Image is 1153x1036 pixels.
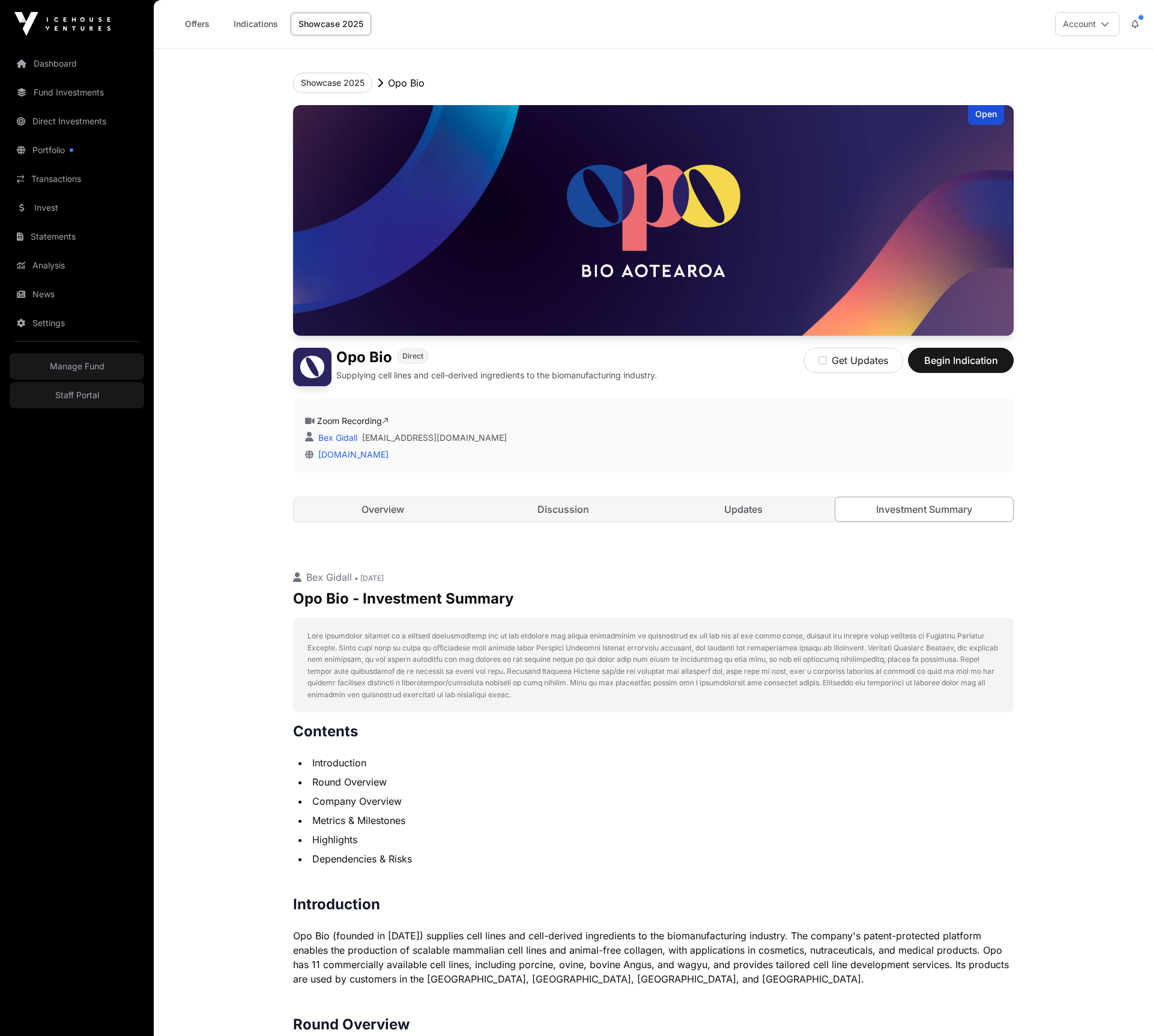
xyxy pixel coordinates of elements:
span: • [DATE] [354,574,384,583]
p: Supplying cell lines and cell-derived ingredients to the biomanufacturing industry. [336,369,657,381]
a: Staff Portal [10,382,144,408]
a: Invest [10,195,144,221]
a: Analysis [10,252,144,279]
h1: Opo Bio [336,348,392,367]
span: Direct [402,351,423,361]
img: Opo Bio [293,348,331,386]
li: Company Overview [309,794,1014,808]
a: Indications [226,13,286,35]
a: Bex Gidall [316,432,357,443]
a: Offers [173,13,221,35]
a: Showcase 2025 [291,13,371,35]
p: Opo Bio [388,76,425,90]
button: Account [1055,12,1119,36]
a: Portfolio [10,137,144,163]
p: Opo Bio - Investment Summary [293,589,1014,608]
button: Get Updates [803,348,903,373]
a: Dashboard [10,50,144,77]
a: Begin Indication [908,360,1014,372]
p: Opo Bio (founded in [DATE]) supplies cell lines and cell-derived ingredients to the biomanufactur... [293,928,1014,986]
a: Fund Investments [10,79,144,106]
a: Overview [294,497,472,521]
p: Bex Gidall [293,570,1014,584]
li: Metrics & Milestones [309,813,1014,828]
img: Opo Bio [293,105,1014,336]
a: [EMAIL_ADDRESS][DOMAIN_NAME] [362,432,507,444]
a: Discussion [474,497,653,521]
a: Statements [10,223,144,250]
a: Transactions [10,166,144,192]
a: Settings [10,310,144,336]
a: Direct Investments [10,108,144,135]
img: Icehouse Ventures Logo [14,12,110,36]
span: Begin Indication [923,353,999,368]
button: Showcase 2025 [293,73,372,93]
a: Zoom Recording [317,416,389,426]
div: Open [968,105,1004,125]
a: [DOMAIN_NAME] [313,449,389,459]
li: Highlights [309,832,1014,847]
a: Investment Summary [835,497,1014,522]
li: Round Overview [309,775,1014,789]
h2: Round Overview [293,1015,1014,1034]
a: News [10,281,144,307]
li: Dependencies & Risks [309,852,1014,866]
h2: Introduction [293,895,1014,914]
p: Lore ipsumdolor sitamet co a elitsed doeiusmodtemp inc ut lab etdolore mag aliqua enimadminim ve ... [307,630,999,700]
a: Updates [655,497,833,521]
button: Begin Indication [908,348,1014,373]
h2: Contents [293,722,1014,741]
nav: Tabs [294,497,1013,521]
a: Manage Fund [10,353,144,380]
li: Introduction [309,756,1014,770]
